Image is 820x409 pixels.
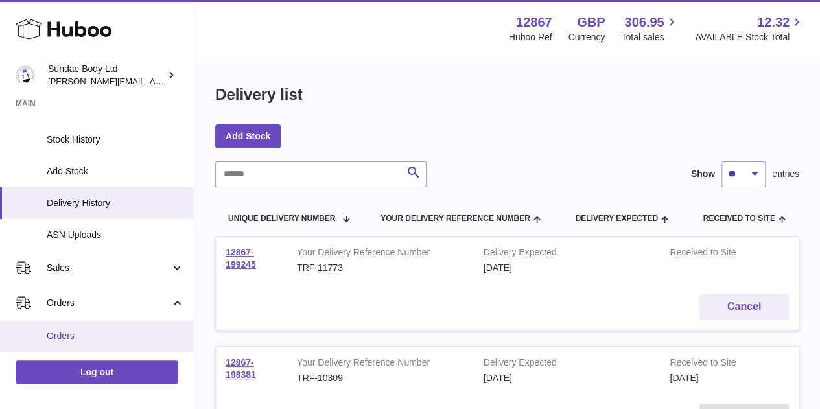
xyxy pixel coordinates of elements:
[509,31,552,43] div: Huboo Ref
[575,215,657,223] span: Delivery Expected
[577,14,605,31] strong: GBP
[757,14,790,31] span: 12.32
[484,372,651,384] div: [DATE]
[695,31,804,43] span: AVAILABLE Stock Total
[691,168,715,180] label: Show
[621,31,679,43] span: Total sales
[381,215,530,223] span: Your Delivery Reference Number
[228,215,335,223] span: Unique Delivery Number
[699,294,789,320] button: Cancel
[47,197,184,209] span: Delivery History
[47,229,184,241] span: ASN Uploads
[215,124,281,148] a: Add Stock
[484,356,651,372] strong: Delivery Expected
[670,356,755,372] strong: Received to Site
[226,247,256,270] a: 12867-199245
[47,297,170,309] span: Orders
[47,330,184,342] span: Orders
[297,372,464,384] div: TRF-10309
[670,246,755,262] strong: Received to Site
[226,357,256,380] a: 12867-198381
[516,14,552,31] strong: 12867
[695,14,804,43] a: 12.32 AVAILABLE Stock Total
[670,373,698,383] span: [DATE]
[568,31,605,43] div: Currency
[772,168,799,180] span: entries
[621,14,679,43] a: 306.95 Total sales
[48,76,260,86] span: [PERSON_NAME][EMAIL_ADDRESS][DOMAIN_NAME]
[484,262,651,274] div: [DATE]
[47,262,170,274] span: Sales
[48,63,165,88] div: Sundae Body Ltd
[624,14,664,31] span: 306.95
[47,134,184,146] span: Stock History
[703,215,775,223] span: Received to Site
[297,262,464,274] div: TRF-11773
[16,360,178,384] a: Log out
[297,356,464,372] strong: Your Delivery Reference Number
[47,165,184,178] span: Add Stock
[215,84,303,105] h1: Delivery list
[484,246,651,262] strong: Delivery Expected
[297,246,464,262] strong: Your Delivery Reference Number
[16,65,35,85] img: dianne@sundaebody.com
